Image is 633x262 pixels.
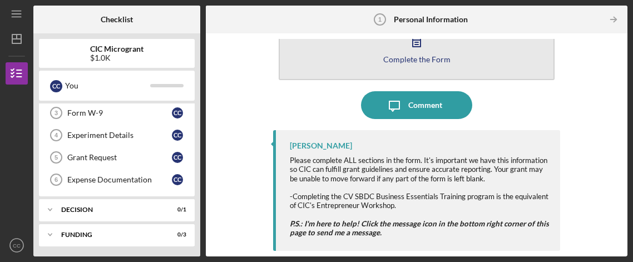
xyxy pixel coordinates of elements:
div: Grant Request [67,153,172,162]
div: C C [172,174,183,185]
text: CC [13,243,21,249]
a: 3Form W-9CC [44,102,189,124]
div: Expense Documentation [67,175,172,184]
tspan: 6 [55,176,58,183]
tspan: 5 [55,154,58,161]
b: Personal Information [394,15,468,24]
tspan: 4 [55,132,58,139]
a: 5Grant RequestCC [44,146,189,169]
button: CC [6,234,28,256]
div: C C [50,80,62,92]
div: [PERSON_NAME] [290,141,352,150]
b: Checklist [101,15,133,24]
span: Please complete ALL sections in the form. It's important we have this information so CIC can fulf... [290,156,547,183]
tspan: 3 [55,110,58,116]
div: C C [172,152,183,163]
div: C C [172,107,183,118]
div: 0 / 3 [166,231,186,238]
div: 0 / 1 [166,206,186,213]
div: Comment [408,91,442,119]
em: P.S.: I'm here to help! Click the message icon in the bottom right corner of this page to send me... [290,219,549,237]
div: FUNDING [61,231,159,238]
a: 4Experiment DetailsCC [44,124,189,146]
button: Comment [361,91,472,119]
tspan: 1 [378,16,381,23]
button: Complete the Form [279,16,555,80]
div: You [65,76,150,95]
div: Complete the Form [383,55,451,63]
div: Experiment Details [67,131,172,140]
div: Decision [61,206,159,213]
div: $1.0K [90,53,144,62]
div: Form W-9 [67,108,172,117]
a: 6Expense DocumentationCC [44,169,189,191]
span: -Completing the CV SBDC Business Essentials Training program is the equivalent of CIC's Entrepren... [290,192,548,210]
b: CIC Microgrant [90,45,144,53]
div: C C [172,130,183,141]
